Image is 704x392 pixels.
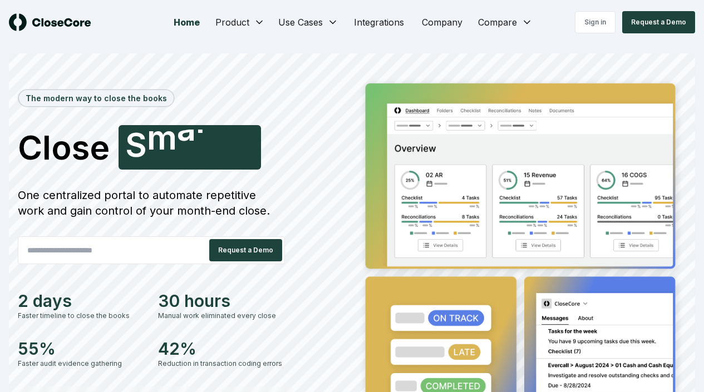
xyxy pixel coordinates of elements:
span: r [196,104,209,137]
div: Manual work eliminated every close [158,311,285,321]
button: Use Cases [272,11,345,33]
span: Use Cases [278,16,323,29]
button: Product [209,11,272,33]
img: logo [9,13,91,31]
div: 2 days [18,291,145,311]
button: Compare [471,11,539,33]
span: Close [18,131,110,164]
a: Sign in [575,11,616,33]
span: t [209,98,221,131]
div: One centralized portal to automate repetitive work and gain control of your month-end close. [18,187,285,219]
a: Integrations [345,11,413,33]
div: 42% [158,339,285,359]
span: Compare [478,16,517,29]
button: Request a Demo [622,11,695,33]
span: Product [215,16,249,29]
a: Home [165,11,209,33]
a: Company [413,11,471,33]
span: m [147,121,177,154]
span: a [177,112,196,145]
span: S [125,128,147,161]
div: Faster timeline to close the books [18,311,145,321]
div: Faster audit evidence gathering [18,359,145,369]
div: 30 hours [158,291,285,311]
div: The modern way to close the books [19,90,174,106]
div: 55% [18,339,145,359]
div: Reduction in transaction coding errors [158,359,285,369]
button: Request a Demo [209,239,282,261]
